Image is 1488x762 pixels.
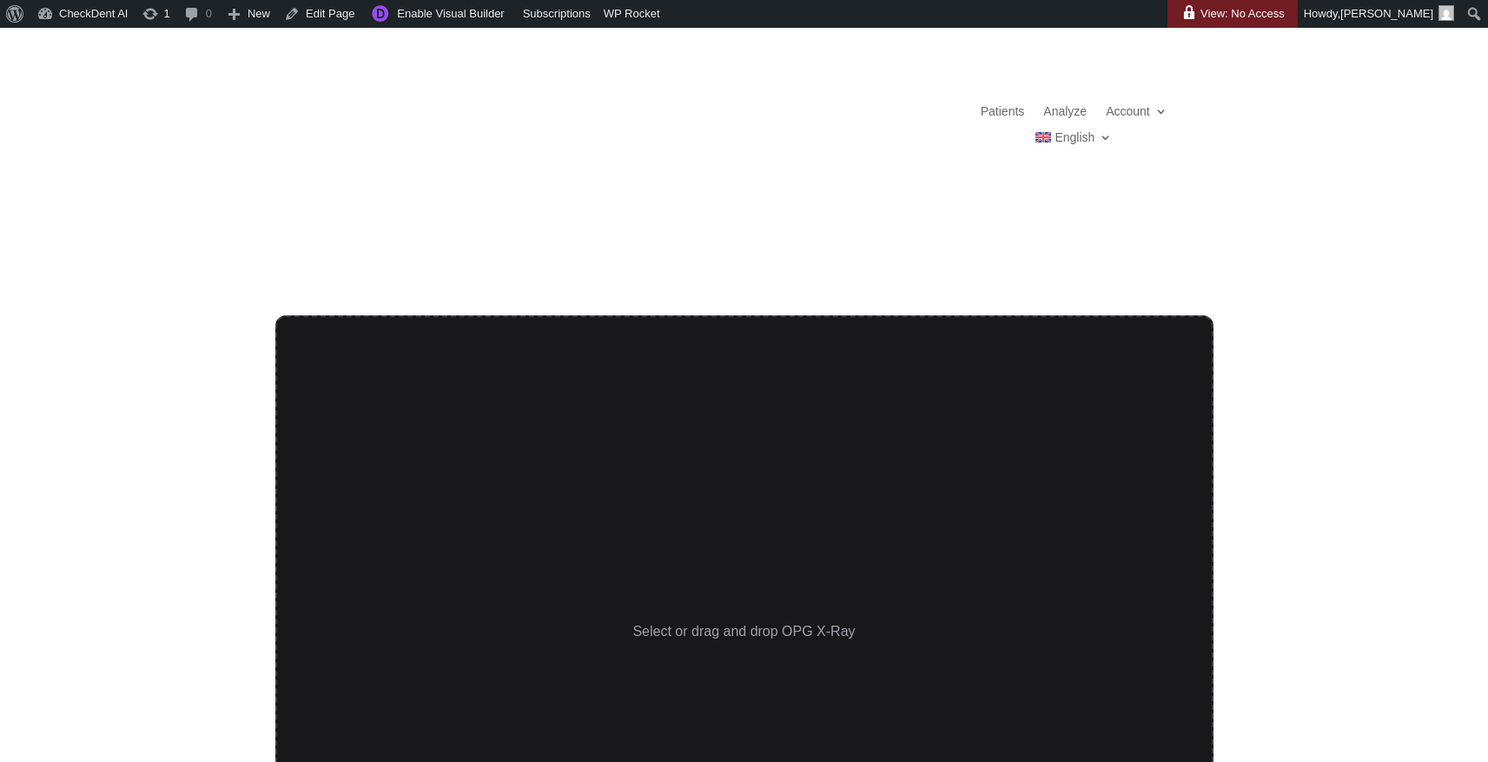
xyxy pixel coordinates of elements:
[1106,105,1167,124] a: Account
[1035,131,1112,150] a: English
[275,98,553,167] img: Checkdent Logo
[1043,105,1087,124] a: Analyze
[1438,5,1454,21] img: Arnav Saha
[1055,131,1095,143] span: English
[981,105,1025,124] a: Patients
[1340,7,1433,20] span: [PERSON_NAME]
